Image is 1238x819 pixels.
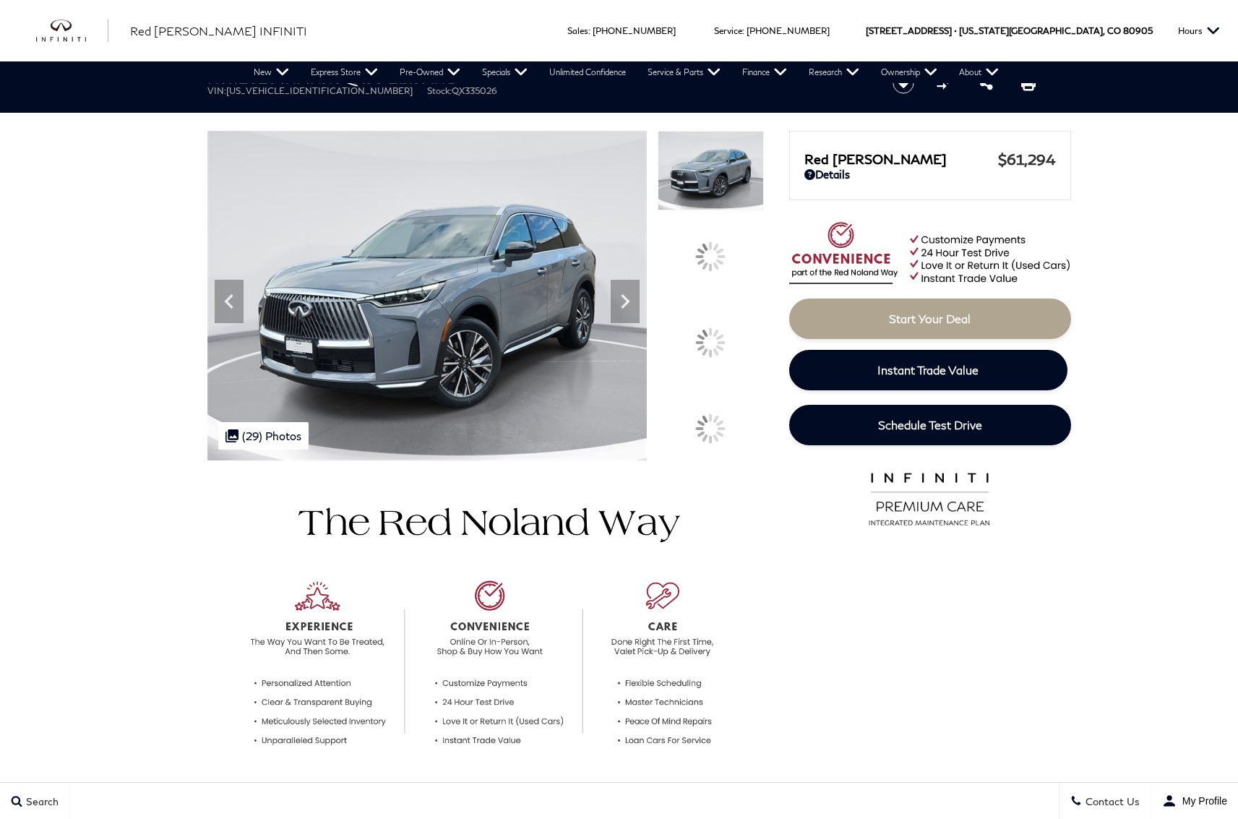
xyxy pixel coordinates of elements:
[878,418,982,432] span: Schedule Test Drive
[452,85,497,96] span: QX335026
[36,20,108,43] a: infiniti
[1082,795,1140,807] span: Contact Us
[130,24,307,38] span: Red [PERSON_NAME] INFINITI
[36,20,108,43] img: INFINITI
[804,150,1056,168] a: Red [PERSON_NAME] $61,294
[934,72,956,94] button: Compare vehicle
[1151,783,1238,819] button: user-profile-menu
[588,25,590,36] span: :
[889,312,971,325] span: Start Your Deal
[742,25,744,36] span: :
[207,85,226,96] span: VIN:
[471,61,538,83] a: Specials
[538,61,637,83] a: Unlimited Confidence
[218,422,309,450] div: (29) Photos
[804,151,998,167] span: Red [PERSON_NAME]
[747,25,830,36] a: [PHONE_NUMBER]
[1177,795,1227,807] span: My Profile
[658,131,763,210] img: New 2026 HARBOR GRAY INFINITI Luxe AWD image 1
[593,25,676,36] a: [PHONE_NUMBER]
[243,61,1010,83] nav: Main Navigation
[948,61,1010,83] a: About
[207,131,648,460] img: New 2026 HARBOR GRAY INFINITI Luxe AWD image 1
[798,61,870,83] a: Research
[714,25,742,36] span: Service
[243,61,300,83] a: New
[804,168,1056,181] a: Details
[789,538,1071,766] iframe: YouTube video player
[226,85,413,96] span: [US_VEHICLE_IDENTIFICATION_NUMBER]
[389,61,471,83] a: Pre-Owned
[731,61,798,83] a: Finance
[998,150,1056,168] span: $61,294
[789,299,1071,339] a: Start Your Deal
[637,61,731,83] a: Service & Parts
[567,25,588,36] span: Sales
[870,61,948,83] a: Ownership
[789,350,1067,390] a: Instant Trade Value
[789,405,1071,445] a: Schedule Test Drive
[130,22,307,40] a: Red [PERSON_NAME] INFINITI
[300,61,389,83] a: Express Store
[859,469,1000,527] img: infinitipremiumcare.png
[427,85,452,96] span: Stock:
[877,363,979,377] span: Instant Trade Value
[22,795,59,807] span: Search
[866,25,1153,36] a: [STREET_ADDRESS] • [US_STATE][GEOGRAPHIC_DATA], CO 80905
